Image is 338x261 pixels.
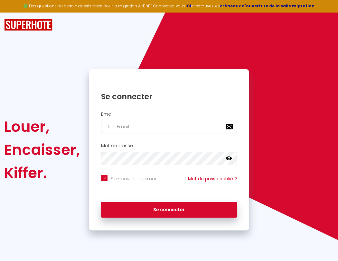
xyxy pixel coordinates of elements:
[101,202,237,218] button: Se connecter
[4,115,80,138] div: Louer,
[101,143,237,148] h2: Mot de passe
[101,92,237,102] h1: Se connecter
[4,161,80,184] div: Kiffer.
[4,138,80,161] div: Encaisser,
[101,120,237,133] input: Ton Email
[185,3,191,9] a: ICI
[220,3,315,9] a: créneaux d'ouverture de la salle migration
[4,19,52,31] img: SuperHote logo
[188,175,237,182] a: Mot de passe oublié ?
[101,112,237,117] h2: Email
